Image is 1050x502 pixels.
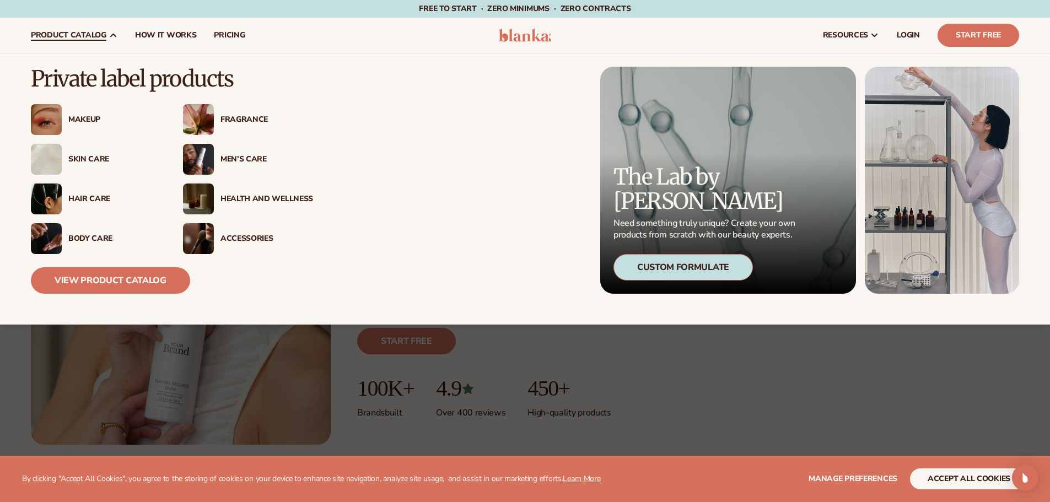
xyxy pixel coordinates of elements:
[31,67,313,91] p: Private label products
[823,31,868,40] span: resources
[499,29,551,42] img: logo
[563,473,600,484] a: Learn More
[183,144,313,175] a: Male holding moisturizer bottle. Men’s Care
[31,104,62,135] img: Female with glitter eye makeup.
[613,165,799,213] p: The Lab by [PERSON_NAME]
[31,183,62,214] img: Female hair pulled back with clips.
[809,473,897,484] span: Manage preferences
[135,31,197,40] span: How It Works
[68,195,161,204] div: Hair Care
[220,155,313,164] div: Men’s Care
[31,144,62,175] img: Cream moisturizer swatch.
[31,31,106,40] span: product catalog
[613,254,753,280] div: Custom Formulate
[865,67,1019,294] img: Female in lab with equipment.
[183,183,214,214] img: Candles and incense on table.
[809,468,897,489] button: Manage preferences
[68,115,161,125] div: Makeup
[1012,465,1038,491] div: Open Intercom Messenger
[31,183,161,214] a: Female hair pulled back with clips. Hair Care
[183,104,313,135] a: Pink blooming flower. Fragrance
[31,223,161,254] a: Male hand applying moisturizer. Body Care
[183,104,214,135] img: Pink blooming flower.
[126,18,206,53] a: How It Works
[31,144,161,175] a: Cream moisturizer swatch. Skin Care
[214,31,245,40] span: pricing
[31,223,62,254] img: Male hand applying moisturizer.
[31,267,190,294] a: View Product Catalog
[22,18,126,53] a: product catalog
[938,24,1019,47] a: Start Free
[183,223,214,254] img: Female with makeup brush.
[910,468,1028,489] button: accept all cookies
[183,183,313,214] a: Candles and incense on table. Health And Wellness
[68,234,161,244] div: Body Care
[888,18,929,53] a: LOGIN
[897,31,920,40] span: LOGIN
[600,67,856,294] a: Microscopic product formula. The Lab by [PERSON_NAME] Need something truly unique? Create your ow...
[220,195,313,204] div: Health And Wellness
[183,223,313,254] a: Female with makeup brush. Accessories
[205,18,254,53] a: pricing
[22,474,601,484] p: By clicking "Accept All Cookies", you agree to the storing of cookies on your device to enhance s...
[814,18,888,53] a: resources
[183,144,214,175] img: Male holding moisturizer bottle.
[68,155,161,164] div: Skin Care
[220,234,313,244] div: Accessories
[613,218,799,241] p: Need something truly unique? Create your own products from scratch with our beauty experts.
[419,3,631,14] span: Free to start · ZERO minimums · ZERO contracts
[31,104,161,135] a: Female with glitter eye makeup. Makeup
[220,115,313,125] div: Fragrance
